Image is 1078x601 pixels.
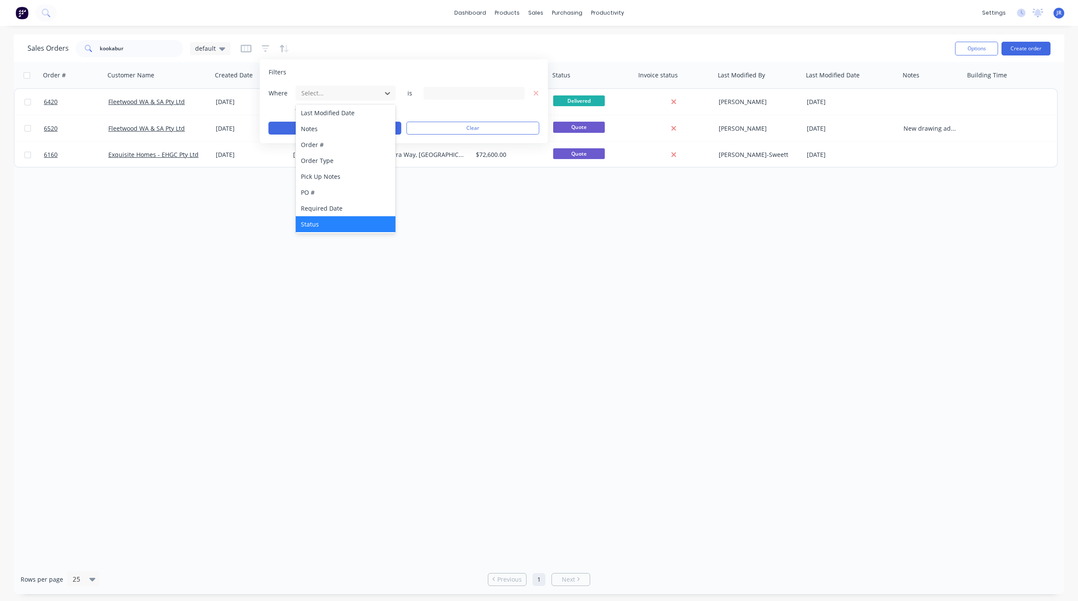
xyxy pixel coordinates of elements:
[488,575,526,584] a: Previous page
[552,575,590,584] a: Next page
[401,89,419,98] span: is
[44,142,108,168] a: 6160
[719,98,796,106] div: [PERSON_NAME]
[638,71,678,80] div: Invoice status
[269,122,401,135] button: Apply
[587,6,628,19] div: productivity
[269,68,286,77] span: Filters
[216,98,286,106] div: [DATE]
[296,121,395,137] div: Notes
[296,169,395,184] div: Pick Up Notes
[216,124,286,133] div: [DATE]
[269,89,294,98] span: Where
[44,116,108,141] a: 6520
[553,95,605,106] span: Delivered
[43,71,66,80] div: Order #
[490,6,524,19] div: products
[44,98,58,106] span: 6420
[216,150,286,159] div: [DATE]
[296,184,395,200] div: PO #
[44,150,58,159] span: 6160
[548,6,587,19] div: purchasing
[533,573,545,586] a: Page 1 is your current page
[108,98,185,106] a: Fleetwood WA & SA Pty Ltd
[28,44,69,52] h1: Sales Orders
[806,71,860,80] div: Last Modified Date
[719,124,796,133] div: [PERSON_NAME]
[100,40,184,57] input: Search...
[368,150,464,159] div: Kookaburra Way, [GEOGRAPHIC_DATA]
[476,150,543,159] div: $72,600.00
[295,106,396,113] button: add
[719,150,796,159] div: [PERSON_NAME]-Sweett
[718,71,765,80] div: Last Modified By
[484,573,594,586] ul: Pagination
[553,148,605,159] span: Quote
[21,575,63,584] span: Rows per page
[296,216,395,232] div: Status
[296,105,395,121] div: Last Modified Date
[296,200,395,216] div: Required Date
[562,575,575,584] span: Next
[407,122,539,135] button: Clear
[15,6,28,19] img: Factory
[1057,9,1062,17] span: JR
[195,44,216,53] span: default
[553,122,605,132] span: Quote
[903,124,958,133] div: New drawing added to file
[44,124,58,133] span: 6520
[978,6,1010,19] div: settings
[967,71,1007,80] div: Building Time
[296,137,395,153] div: Order #
[293,150,361,159] div: [DATE]
[524,6,548,19] div: sales
[807,124,897,133] div: [DATE]
[955,42,998,55] button: Options
[107,71,154,80] div: Customer Name
[108,124,185,132] a: Fleetwood WA & SA Pty Ltd
[450,6,490,19] a: dashboard
[807,150,897,159] div: [DATE]
[1001,42,1050,55] button: Create order
[903,71,919,80] div: Notes
[108,150,199,159] a: Exquisite Homes - EHGC Pty Ltd
[807,98,897,106] div: [DATE]
[44,89,108,115] a: 6420
[215,71,253,80] div: Created Date
[296,153,395,169] div: Order Type
[552,71,570,80] div: Status
[497,575,522,584] span: Previous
